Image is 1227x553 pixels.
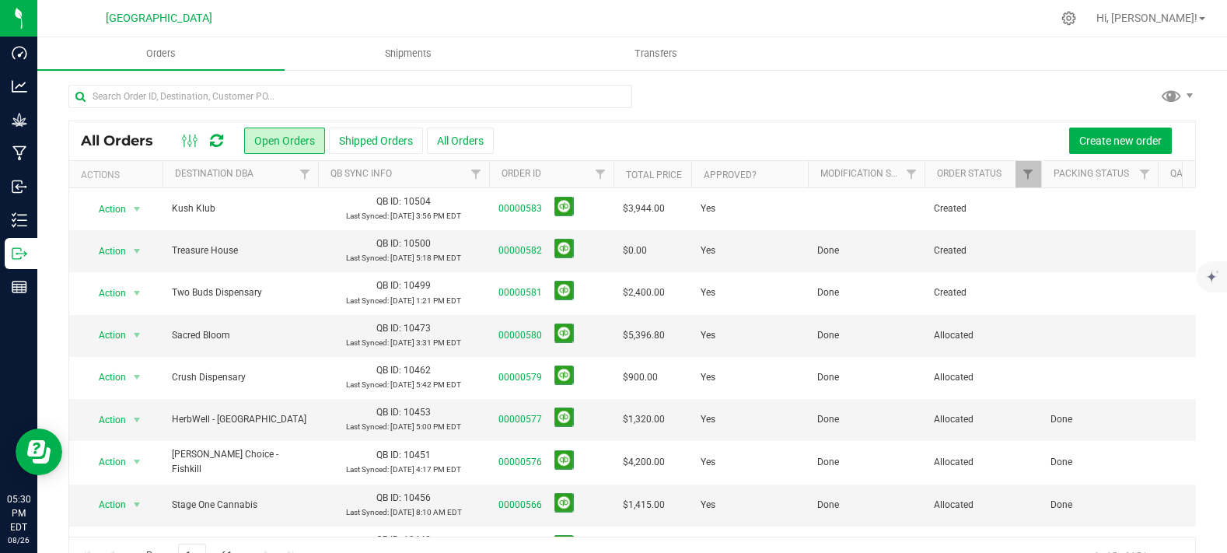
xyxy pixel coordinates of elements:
a: 00000582 [498,243,542,258]
inline-svg: Outbound [12,246,27,261]
span: All Orders [81,132,169,149]
span: Allocated [934,370,1032,385]
span: Yes [701,328,715,343]
div: Actions [81,170,156,180]
a: 00000577 [498,412,542,427]
span: Last Synced: [346,212,389,220]
span: Action [85,282,127,304]
a: QB Sync Info [330,168,392,179]
span: select [128,198,147,220]
span: [DATE] 5:18 PM EDT [390,254,461,262]
a: Filter [292,161,318,187]
span: Allocated [934,498,1032,513]
span: Created [934,285,1032,300]
span: Allocated [934,412,1032,427]
span: QB ID: [376,534,401,545]
button: Open Orders [244,128,325,154]
button: Shipped Orders [329,128,423,154]
a: Filter [899,161,925,187]
span: QB ID: [376,238,401,249]
a: Filter [1016,161,1041,187]
span: Two Buds Dispensary [172,285,309,300]
span: 10500 [404,238,431,249]
span: Action [85,451,127,473]
span: QB ID: [376,450,401,460]
span: Sacred Bloom [172,328,309,343]
span: Last Synced: [346,254,389,262]
p: 05:30 PM EDT [7,492,30,534]
span: QB ID: [376,407,401,418]
span: Last Synced: [346,422,389,431]
a: 00000583 [498,201,542,216]
span: [GEOGRAPHIC_DATA] [106,12,212,25]
inline-svg: Analytics [12,79,27,94]
span: Done [817,412,839,427]
span: Hi, [PERSON_NAME]! [1096,12,1197,24]
span: Allocated [934,455,1032,470]
span: 10462 [404,365,431,376]
span: Created [934,201,1032,216]
span: Action [85,198,127,220]
inline-svg: Manufacturing [12,145,27,161]
inline-svg: Reports [12,279,27,295]
span: [DATE] 8:10 AM EDT [390,508,462,516]
a: 00000581 [498,285,542,300]
span: Yes [701,201,715,216]
span: $2,400.00 [623,285,665,300]
span: 10451 [404,450,431,460]
a: Destination DBA [175,168,253,179]
a: Approved? [704,170,757,180]
span: Yes [701,285,715,300]
a: Packing Status [1054,168,1129,179]
span: Action [85,494,127,516]
span: Treasure House [172,243,309,258]
span: [DATE] 3:56 PM EDT [390,212,461,220]
span: Created [934,243,1032,258]
iframe: Resource center [16,429,62,475]
span: [DATE] 3:31 PM EDT [390,338,461,347]
span: $5,396.80 [623,328,665,343]
span: QB ID: [376,492,401,503]
span: 10504 [404,196,431,207]
a: 00000566 [498,498,542,513]
a: Total Price [626,170,682,180]
span: $1,415.00 [623,498,665,513]
span: Kush Klub [172,201,309,216]
span: [PERSON_NAME] Choice - Fishkill [172,447,309,477]
span: Transfers [613,47,698,61]
a: Filter [463,161,489,187]
span: $0.00 [623,243,647,258]
a: Orders [37,37,285,70]
span: Yes [701,498,715,513]
span: 10499 [404,280,431,291]
input: Search Order ID, Destination, Customer PO... [68,85,632,108]
inline-svg: Dashboard [12,45,27,61]
span: Done [817,285,839,300]
span: select [128,409,147,431]
span: Create new order [1079,135,1162,147]
span: Done [817,328,839,343]
span: select [128,324,147,346]
span: Done [817,455,839,470]
span: Done [817,370,839,385]
span: 10473 [404,323,431,334]
inline-svg: Inbound [12,179,27,194]
span: $900.00 [623,370,658,385]
a: Modification Status [820,168,919,179]
a: Shipments [285,37,532,70]
span: Yes [701,455,715,470]
span: select [128,240,147,262]
span: Done [817,243,839,258]
span: Action [85,240,127,262]
inline-svg: Inventory [12,212,27,228]
span: [DATE] 5:42 PM EDT [390,380,461,389]
span: Stage One Cannabis [172,498,309,513]
a: Order ID [502,168,541,179]
span: [DATE] 1:21 PM EDT [390,296,461,305]
span: select [128,366,147,388]
span: QB ID: [376,280,401,291]
span: Yes [701,412,715,427]
span: QB ID: [376,323,401,334]
span: Last Synced: [346,508,389,516]
span: 10442 [404,534,431,545]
